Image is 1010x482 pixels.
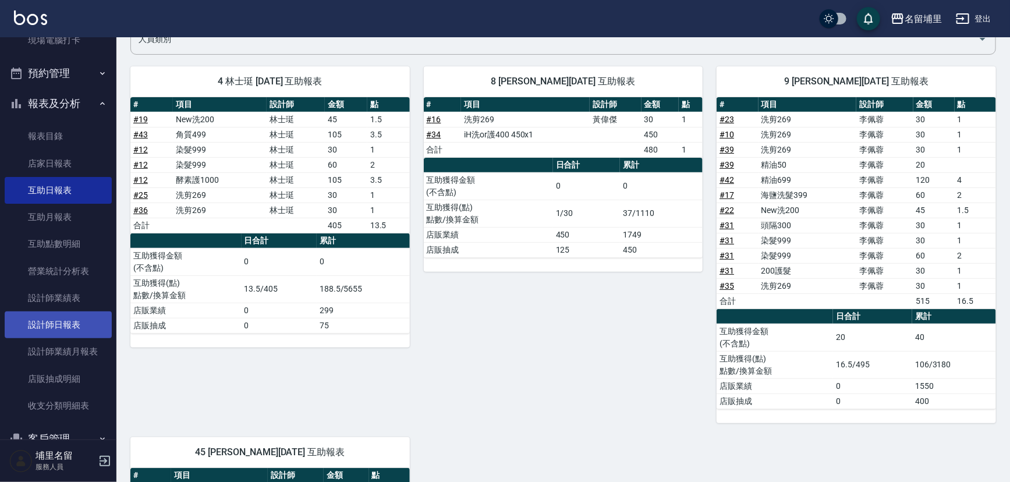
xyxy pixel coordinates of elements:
[5,285,112,311] a: 設計師業績表
[720,175,734,185] a: #42
[717,394,833,409] td: 店販抽成
[367,218,410,233] td: 13.5
[173,127,267,142] td: 角質499
[9,449,33,473] img: Person
[242,318,317,333] td: 0
[856,172,913,187] td: 李佩蓉
[325,127,367,142] td: 105
[913,97,955,112] th: 金額
[5,366,112,392] a: 店販抽成明細
[620,158,703,173] th: 累計
[267,203,325,218] td: 林士珽
[720,160,734,169] a: #39
[461,112,590,127] td: 洗剪269
[951,8,996,30] button: 登出
[679,142,703,157] td: 1
[173,97,267,112] th: 項目
[717,97,758,112] th: #
[144,76,396,87] span: 4 林士珽 [DATE] 互助報表
[913,172,955,187] td: 120
[136,29,973,49] input: 人員名稱
[130,248,242,275] td: 互助獲得金額 (不含點)
[913,203,955,218] td: 45
[14,10,47,25] img: Logo
[759,172,857,187] td: 精油699
[856,218,913,233] td: 李佩蓉
[955,263,996,278] td: 1
[317,248,410,275] td: 0
[424,97,462,112] th: #
[367,157,410,172] td: 2
[317,303,410,318] td: 299
[173,142,267,157] td: 染髮999
[913,248,955,263] td: 60
[325,157,367,172] td: 60
[955,203,996,218] td: 1.5
[913,112,955,127] td: 30
[130,318,242,333] td: 店販抽成
[717,378,833,394] td: 店販業績
[325,203,367,218] td: 30
[913,187,955,203] td: 60
[5,27,112,54] a: 現場電腦打卡
[759,112,857,127] td: 洗剪269
[955,248,996,263] td: 2
[424,142,462,157] td: 合計
[720,221,734,230] a: #31
[720,145,734,154] a: #39
[367,127,410,142] td: 3.5
[720,236,734,245] a: #31
[325,142,367,157] td: 30
[856,127,913,142] td: 李佩蓉
[5,123,112,150] a: 報表目錄
[856,142,913,157] td: 李佩蓉
[955,218,996,233] td: 1
[856,187,913,203] td: 李佩蓉
[267,187,325,203] td: 林士珽
[720,266,734,275] a: #31
[833,324,912,351] td: 20
[5,231,112,257] a: 互助點數明細
[144,446,396,458] span: 45 [PERSON_NAME][DATE] 互助報表
[759,127,857,142] td: 洗剪269
[130,218,173,233] td: 合計
[620,200,703,227] td: 37/1110
[955,293,996,309] td: 16.5
[130,275,242,303] td: 互助獲得(點) 點數/換算金額
[679,112,703,127] td: 1
[173,172,267,187] td: 酵素護1000
[367,112,410,127] td: 1.5
[130,97,410,233] table: a dense table
[759,278,857,293] td: 洗剪269
[759,263,857,278] td: 200護髮
[759,142,857,157] td: 洗剪269
[438,76,689,87] span: 8 [PERSON_NAME][DATE] 互助報表
[642,127,679,142] td: 450
[367,97,410,112] th: 點
[913,127,955,142] td: 30
[973,30,992,48] button: Open
[427,130,441,139] a: #34
[173,112,267,127] td: New洗200
[133,160,148,169] a: #12
[5,338,112,365] a: 設計師業績月報表
[912,309,996,324] th: 累計
[267,97,325,112] th: 設計師
[759,218,857,233] td: 頭隔300
[424,97,703,158] table: a dense table
[759,157,857,172] td: 精油50
[912,378,996,394] td: 1550
[679,97,703,112] th: 點
[5,311,112,338] a: 設計師日報表
[267,157,325,172] td: 林士珽
[856,278,913,293] td: 李佩蓉
[759,248,857,263] td: 染髮999
[913,278,955,293] td: 30
[720,205,734,215] a: #22
[325,112,367,127] td: 45
[720,251,734,260] a: #31
[856,97,913,112] th: 設計師
[913,233,955,248] td: 30
[424,200,553,227] td: 互助獲得(點) 點數/換算金額
[642,97,679,112] th: 金額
